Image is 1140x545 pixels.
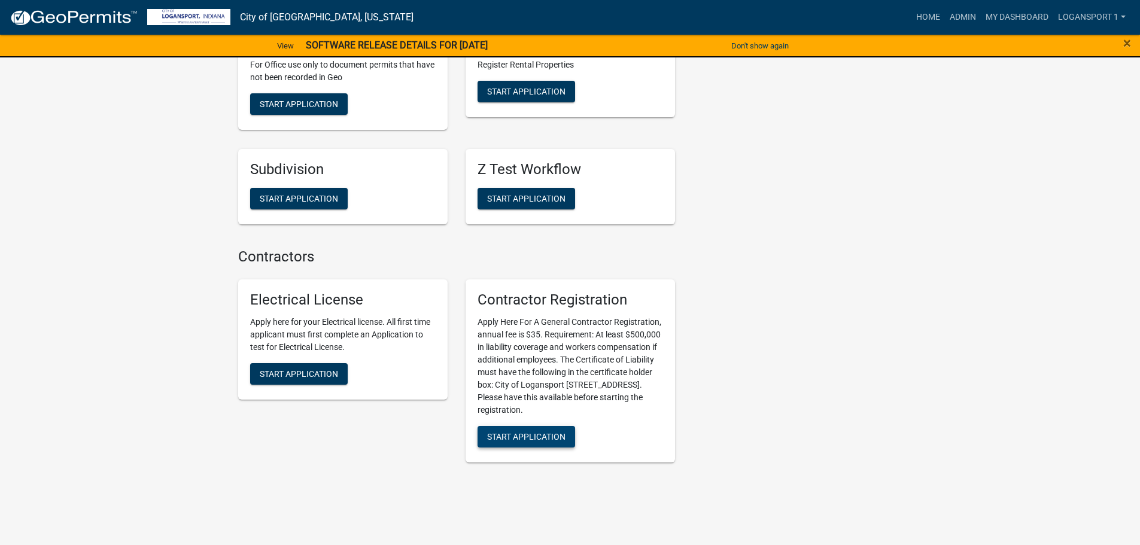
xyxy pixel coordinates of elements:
span: Start Application [487,86,566,96]
span: × [1123,35,1131,51]
h4: Contractors [238,248,675,266]
h5: Electrical License [250,291,436,309]
a: City of [GEOGRAPHIC_DATA], [US_STATE] [240,7,414,28]
button: Don't show again [726,36,794,56]
p: Apply Here For A General Contractor Registration, annual fee is $35. Requirement: At least $500,0... [478,316,663,416]
button: Start Application [250,93,348,115]
span: Start Application [260,369,338,379]
button: Start Application [478,426,575,447]
button: Close [1123,36,1131,50]
a: Home [911,6,945,29]
a: Logansport 1 [1053,6,1130,29]
p: Apply here for your Electrical license. All first time applicant must first complete an Applicati... [250,316,436,354]
img: City of Logansport, Indiana [147,9,230,25]
a: My Dashboard [981,6,1053,29]
p: Register Rental Properties [478,59,663,71]
span: Start Application [260,193,338,203]
span: Start Application [260,99,338,108]
button: Start Application [478,81,575,102]
span: Start Application [487,432,566,442]
button: Start Application [478,188,575,209]
button: Start Application [250,188,348,209]
strong: SOFTWARE RELEASE DETAILS FOR [DATE] [306,39,488,51]
a: Admin [945,6,981,29]
a: View [272,36,299,56]
h5: Z Test Workflow [478,161,663,178]
span: Start Application [487,193,566,203]
button: Start Application [250,363,348,385]
h5: Subdivision [250,161,436,178]
p: For Office use only to document permits that have not been recorded in Geo [250,59,436,84]
h5: Contractor Registration [478,291,663,309]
